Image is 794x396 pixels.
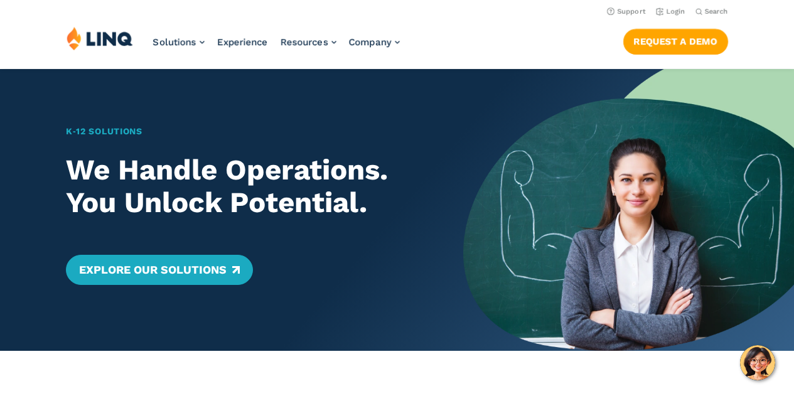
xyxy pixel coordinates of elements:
[153,36,205,48] a: Solutions
[217,36,268,48] a: Experience
[705,8,728,16] span: Search
[153,36,196,48] span: Solutions
[623,26,728,54] nav: Button Navigation
[463,69,794,351] img: Home Banner
[66,154,431,220] h2: We Handle Operations. You Unlock Potential.
[281,36,328,48] span: Resources
[281,36,336,48] a: Resources
[607,8,646,16] a: Support
[66,255,252,285] a: Explore Our Solutions
[695,7,728,16] button: Open Search Bar
[153,26,400,68] nav: Primary Navigation
[67,26,133,50] img: LINQ | K‑12 Software
[623,29,728,54] a: Request a Demo
[349,36,392,48] span: Company
[349,36,400,48] a: Company
[66,125,431,138] h1: K‑12 Solutions
[656,8,685,16] a: Login
[740,345,775,380] button: Hello, have a question? Let’s chat.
